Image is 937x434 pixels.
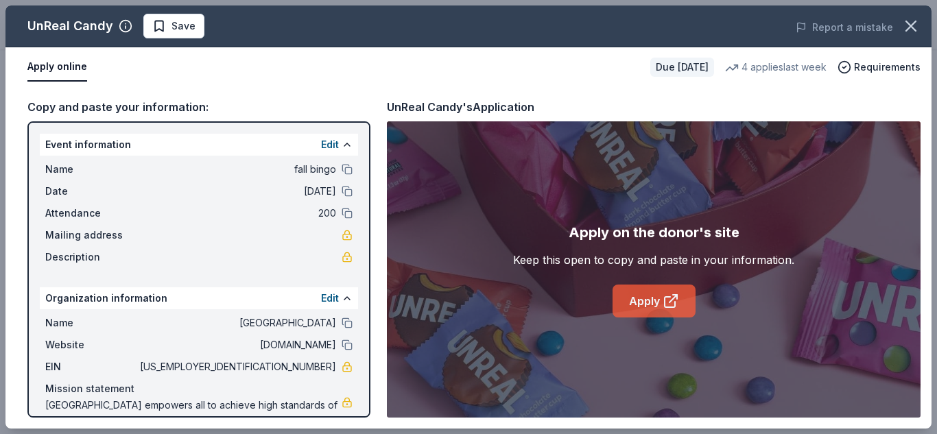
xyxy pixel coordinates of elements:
[40,134,358,156] div: Event information
[137,161,336,178] span: fall bingo
[569,221,739,243] div: Apply on the donor's site
[45,337,137,353] span: Website
[45,397,342,430] span: [GEOGRAPHIC_DATA] empowers all to achieve high standards of success
[321,136,339,153] button: Edit
[45,249,137,265] span: Description
[45,205,137,221] span: Attendance
[45,315,137,331] span: Name
[137,183,336,200] span: [DATE]
[650,58,714,77] div: Due [DATE]
[137,315,336,331] span: [GEOGRAPHIC_DATA]
[137,337,336,353] span: [DOMAIN_NAME]
[27,53,87,82] button: Apply online
[137,205,336,221] span: 200
[45,227,137,243] span: Mailing address
[45,381,353,397] div: Mission statement
[613,285,696,317] a: Apply
[513,252,794,268] div: Keep this open to copy and paste in your information.
[143,14,204,38] button: Save
[796,19,893,36] button: Report a mistake
[838,59,921,75] button: Requirements
[171,18,195,34] span: Save
[45,183,137,200] span: Date
[321,290,339,306] button: Edit
[854,59,921,75] span: Requirements
[387,98,534,116] div: UnReal Candy's Application
[137,359,336,375] span: [US_EMPLOYER_IDENTIFICATION_NUMBER]
[45,161,137,178] span: Name
[40,287,358,309] div: Organization information
[27,98,370,116] div: Copy and paste your information:
[45,359,137,375] span: EIN
[725,59,827,75] div: 4 applies last week
[27,15,113,37] div: UnReal Candy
